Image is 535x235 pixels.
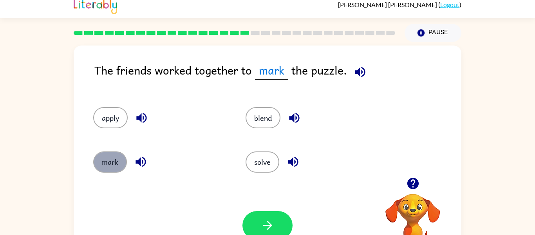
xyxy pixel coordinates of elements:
span: mark [255,61,288,80]
div: The friends worked together to the puzzle. [94,61,461,91]
button: solve [246,151,279,173]
button: blend [246,107,280,128]
button: Pause [405,24,461,42]
span: [PERSON_NAME] [PERSON_NAME] [338,1,438,8]
div: ( ) [338,1,461,8]
button: apply [93,107,128,128]
button: mark [93,151,127,173]
a: Logout [440,1,459,8]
